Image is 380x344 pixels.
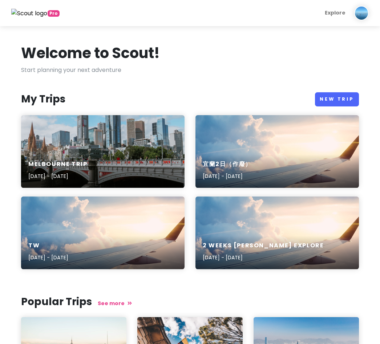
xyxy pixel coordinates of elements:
[28,242,68,250] h6: TW
[203,242,324,250] h6: 2 weeks [PERSON_NAME] Explore
[11,8,60,18] a: Pro
[21,295,359,308] h3: Popular Trips
[21,115,185,188] a: white bridge across city buildingsMelbourne Trip[DATE] - [DATE]
[21,197,185,269] a: aerial photography of airlinerTW[DATE] - [DATE]
[21,65,359,75] p: Start planning your next adventure
[354,6,369,20] img: User profile
[21,93,65,106] h3: My Trips
[203,161,252,168] h6: 宜蘭2日（作廢）
[315,92,359,106] a: New Trip
[11,9,48,18] img: Scout logo
[48,10,60,17] span: greetings, globetrotter
[195,197,359,269] a: aerial photography of airliner2 weeks [PERSON_NAME] Explore[DATE] - [DATE]
[322,6,348,20] a: Explore
[203,172,252,180] p: [DATE] - [DATE]
[28,172,87,180] p: [DATE] - [DATE]
[28,254,68,262] p: [DATE] - [DATE]
[21,44,160,62] h1: Welcome to Scout!
[28,161,87,168] h6: Melbourne Trip
[98,300,132,307] a: See more
[195,115,359,188] a: aerial photography of airliner宜蘭2日（作廢）[DATE] - [DATE]
[203,254,324,262] p: [DATE] - [DATE]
